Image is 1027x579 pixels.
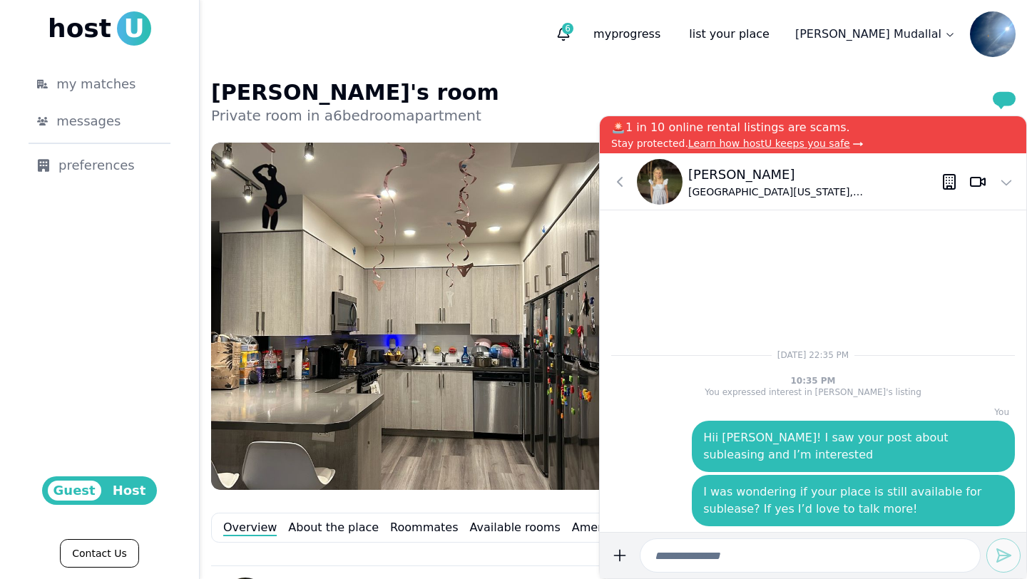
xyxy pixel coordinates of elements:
span: Guest [48,481,101,501]
p: You [611,406,1015,418]
a: About the place [288,519,379,536]
h1: [PERSON_NAME]'s room [211,80,499,106]
img: Tara Mudallal avatar [970,11,1016,57]
h2: Private room in a 6 bedroom apartment [211,106,499,125]
a: Contact Us [60,539,138,568]
a: messages [14,106,185,137]
span: U [117,11,151,46]
img: Kate Ferenchick avatar [637,159,683,205]
a: hostU [48,11,151,46]
a: Amenities [572,519,629,536]
p: [PERSON_NAME] Mudallal [795,26,941,43]
button: 6 [551,21,576,47]
a: list your place [678,20,781,48]
p: progress [582,20,672,48]
p: [PERSON_NAME] [688,165,941,185]
span: Host [107,481,152,501]
a: my matches [14,68,185,100]
a: Available rooms [470,519,561,536]
span: [DATE] 22:35 PM [777,350,849,360]
span: 10:35 PM [790,376,835,386]
span: 6 [562,23,573,34]
a: Roommates [390,519,458,536]
span: messages [56,111,121,131]
p: Hii [PERSON_NAME]! I saw your post about subleasing and I’m interested [703,429,1003,463]
span: Learn how hostU keeps you safe [688,138,850,149]
p: [GEOGRAPHIC_DATA][US_STATE], [GEOGRAPHIC_DATA] ' 27 [688,185,941,199]
p: 🚨1 in 10 online rental listings are scams. [611,119,1015,136]
a: [PERSON_NAME] Mudallal [787,20,964,48]
div: preferences [37,155,162,175]
p: Stay protected. [611,136,1015,150]
a: preferences [14,150,185,181]
p: I was wondering if your place is still available for sublease? If yes I’d love to talk more! [703,483,1003,518]
a: Overview [223,519,277,536]
span: my matches [56,74,136,94]
p: You expressed interest in [PERSON_NAME]'s listing [705,386,921,398]
span: host [48,14,111,43]
span: my [593,27,611,41]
